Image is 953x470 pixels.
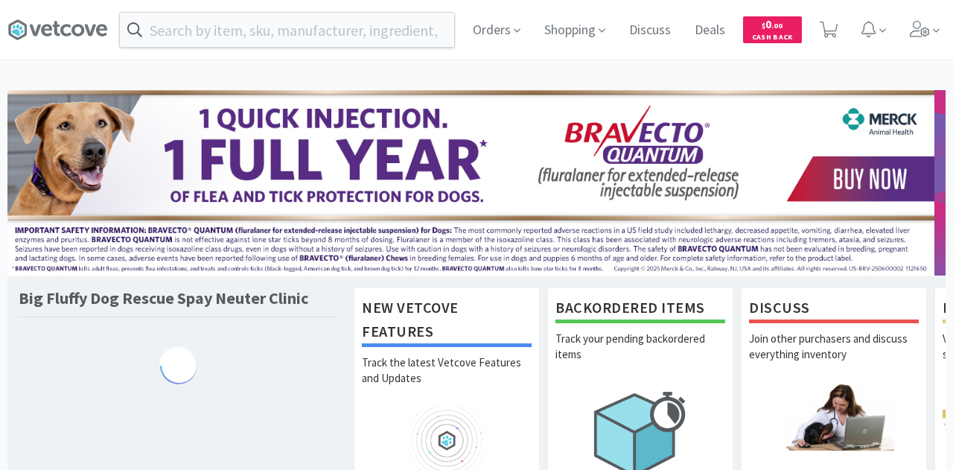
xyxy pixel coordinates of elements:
p: Track the latest Vetcove Features and Updates [362,355,532,407]
h1: Discuss [749,296,919,323]
h1: New Vetcove Features [362,296,532,347]
span: 0 [762,17,783,31]
span: Cash Back [752,34,793,43]
span: . 00 [771,21,783,31]
a: $0.00Cash Back [743,10,802,50]
img: hero_discuss.png [749,383,919,451]
h1: Backordered Items [555,296,725,323]
p: Track your pending backordered items [555,331,725,383]
h1: Big Fluffy Dog Rescue Spay Neuter Clinic [19,288,308,309]
img: 3ffb5edee65b4d9ab6d7b0afa510b01f.jpg [7,90,934,276]
input: Search by item, sku, manufacturer, ingredient, size... [120,13,454,47]
a: Deals [689,24,731,37]
span: $ [762,21,765,31]
a: Discuss [623,24,677,37]
p: Join other purchasers and discuss everything inventory [749,331,919,383]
